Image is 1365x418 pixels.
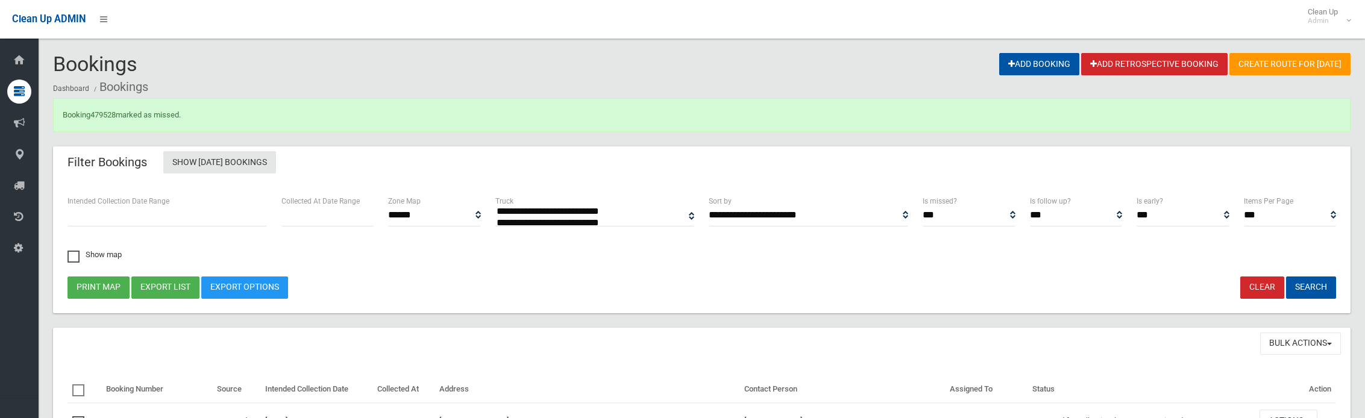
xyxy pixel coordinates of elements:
[1028,376,1255,404] th: Status
[53,84,89,93] a: Dashboard
[435,376,739,404] th: Address
[1229,53,1351,75] a: Create route for [DATE]
[1302,7,1350,25] span: Clean Up
[53,52,137,76] span: Bookings
[1286,276,1336,299] button: Search
[212,376,260,404] th: Source
[1240,276,1284,299] a: Clear
[1255,376,1336,404] th: Action
[90,110,116,119] a: 479528
[67,276,130,299] button: Print map
[1260,332,1341,355] button: Bulk Actions
[260,376,372,404] th: Intended Collection Date
[101,376,213,404] th: Booking Number
[1081,53,1228,75] a: Add Retrospective Booking
[53,98,1351,132] div: Booking marked as missed.
[372,376,435,404] th: Collected At
[999,53,1079,75] a: Add Booking
[1308,16,1338,25] small: Admin
[12,13,86,25] span: Clean Up ADMIN
[131,276,199,299] button: Export list
[739,376,946,404] th: Contact Person
[91,76,148,98] li: Bookings
[945,376,1027,404] th: Assigned To
[53,151,162,174] header: Filter Bookings
[201,276,288,299] a: Export Options
[163,151,276,173] a: Show [DATE] Bookings
[67,251,122,258] span: Show map
[495,195,513,208] label: Truck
